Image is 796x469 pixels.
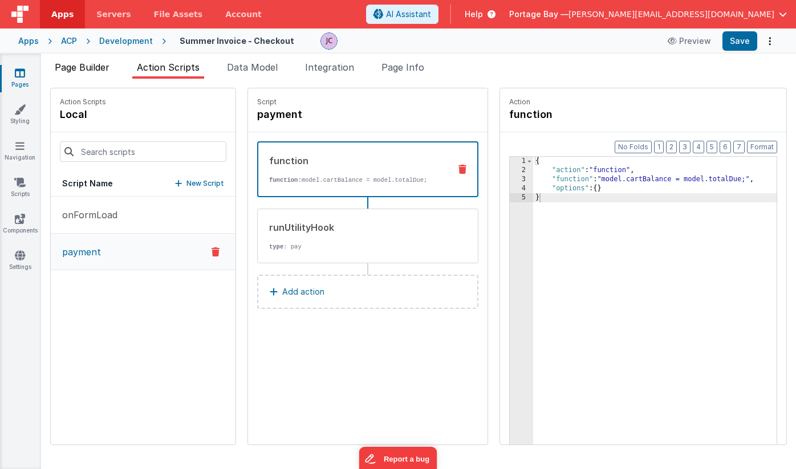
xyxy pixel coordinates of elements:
[381,62,424,73] span: Page Info
[96,9,131,20] span: Servers
[269,243,283,250] strong: type
[321,33,337,49] img: 5d1ca2343d4fbe88511ed98663e9c5d3
[60,107,106,123] h4: local
[60,97,106,107] p: Action Scripts
[227,62,278,73] span: Data Model
[366,5,438,24] button: AI Assistant
[257,107,428,123] h4: payment
[568,9,774,20] span: [PERSON_NAME][EMAIL_ADDRESS][DOMAIN_NAME]
[706,141,717,153] button: 5
[175,178,224,189] button: New Script
[762,33,778,49] button: Options
[180,36,294,45] h4: Summer Invoice - Checkout
[269,242,441,251] p: : pay
[509,9,568,20] span: Portage Bay —
[510,175,533,184] div: 3
[60,141,226,162] input: Search scripts
[733,141,745,153] button: 7
[51,197,235,234] button: onFormLoad
[679,141,691,153] button: 3
[282,285,324,299] p: Add action
[747,141,777,153] button: Format
[257,275,478,309] button: Add action
[137,62,200,73] span: Action Scripts
[720,141,731,153] button: 6
[99,35,153,47] div: Development
[18,35,39,47] div: Apps
[269,221,441,234] div: runUtilityHook
[269,176,441,185] p: model.cartBalance = model.totalDue;
[51,234,235,270] button: payment
[51,9,74,20] span: Apps
[693,141,704,153] button: 4
[305,62,354,73] span: Integration
[186,178,224,189] p: New Script
[666,141,677,153] button: 2
[509,97,777,107] p: Action
[510,193,533,202] div: 5
[55,208,117,222] p: onFormLoad
[510,184,533,193] div: 4
[654,141,664,153] button: 1
[661,32,718,50] button: Preview
[510,166,533,175] div: 2
[62,178,113,189] h5: Script Name
[55,245,101,259] p: payment
[269,154,441,168] div: function
[386,9,431,20] span: AI Assistant
[509,9,787,20] button: Portage Bay — [PERSON_NAME][EMAIL_ADDRESS][DOMAIN_NAME]
[615,141,652,153] button: No Folds
[722,31,757,51] button: Save
[55,62,109,73] span: Page Builder
[465,9,483,20] span: Help
[257,97,478,107] p: Script
[269,177,302,183] strong: function:
[510,157,533,166] div: 1
[509,107,680,123] h4: function
[154,9,203,20] span: File Assets
[61,35,77,47] div: ACP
